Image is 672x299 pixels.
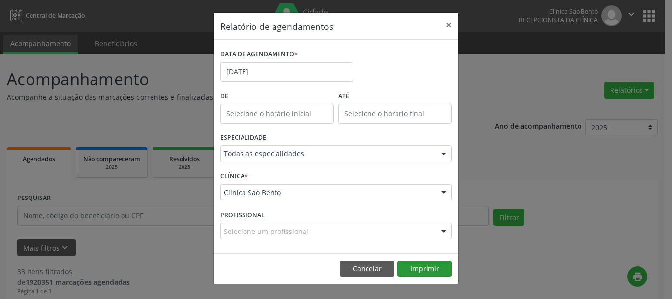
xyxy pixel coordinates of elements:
button: Cancelar [340,261,394,277]
h5: Relatório de agendamentos [220,20,333,33]
input: Selecione o horário final [338,104,452,124]
span: Clinica Sao Bento [224,188,431,198]
input: Selecione uma data ou intervalo [220,62,353,82]
label: ESPECIALIDADE [220,131,266,146]
button: Imprimir [397,261,452,277]
label: CLÍNICA [220,169,248,184]
input: Selecione o horário inicial [220,104,334,124]
span: Todas as especialidades [224,149,431,159]
label: De [220,89,334,104]
label: DATA DE AGENDAMENTO [220,47,298,62]
span: Selecione um profissional [224,226,308,236]
label: PROFISSIONAL [220,207,265,223]
label: ATÉ [338,89,452,104]
button: Close [439,13,458,37]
